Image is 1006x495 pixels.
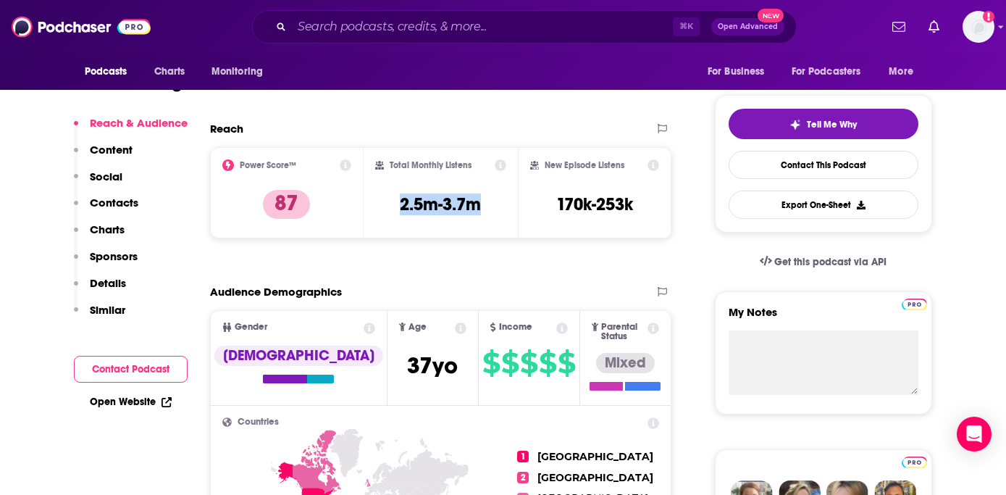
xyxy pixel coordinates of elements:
button: open menu [879,58,931,86]
p: Sponsors [90,249,138,263]
button: open menu [201,58,282,86]
button: Sponsors [74,249,138,276]
div: Search podcasts, credits, & more... [252,10,797,43]
div: Open Intercom Messenger [957,417,992,452]
button: Reach & Audience [74,116,188,143]
span: [GEOGRAPHIC_DATA] [537,450,653,463]
a: Charts [145,58,194,86]
button: Details [74,276,126,303]
svg: Add a profile image [983,11,994,22]
p: Similar [90,303,125,317]
h2: Audience Demographics [210,285,342,299]
span: Open Advanced [718,23,778,30]
p: Details [90,276,126,290]
span: $ [539,352,556,375]
span: Countries [238,417,279,427]
span: ⌘ K [673,17,700,36]
span: Age [408,323,427,332]
span: Income [499,323,532,332]
button: Export One-Sheet [729,191,918,219]
button: Show profile menu [963,11,994,43]
h2: Reach [210,122,243,136]
input: Search podcasts, credits, & more... [292,15,673,38]
span: Logged in as dkcmediatechnyc [963,11,994,43]
img: User Profile [963,11,994,43]
span: Parental Status [601,323,645,341]
span: [GEOGRAPHIC_DATA] [537,471,653,484]
label: My Notes [729,305,918,330]
span: 37 yo [407,352,458,380]
button: open menu [75,58,146,86]
a: Show notifications dropdown [923,14,945,39]
button: tell me why sparkleTell Me Why [729,109,918,139]
span: For Podcasters [792,62,861,82]
span: $ [558,352,575,375]
span: Charts [154,62,185,82]
span: Get this podcast via API [774,256,886,268]
p: 87 [263,190,310,219]
p: Contacts [90,196,138,209]
a: Open Website [90,396,172,408]
h2: Total Monthly Listens [390,160,471,170]
div: Mixed [596,353,655,373]
span: 2 [517,472,529,483]
span: 1 [517,451,529,462]
p: Social [90,170,122,183]
span: $ [501,352,519,375]
button: Contacts [74,196,138,222]
span: $ [520,352,537,375]
button: Similar [74,303,125,330]
a: Show notifications dropdown [886,14,911,39]
button: Social [74,170,122,196]
span: More [889,62,913,82]
span: Podcasts [85,62,127,82]
img: Podchaser Pro [902,457,927,468]
button: Charts [74,222,125,249]
div: [DEMOGRAPHIC_DATA] [214,346,383,366]
button: Content [74,143,133,170]
h3: 2.5m-3.7m [400,194,481,215]
a: Pro website [902,454,927,468]
span: New [758,9,784,22]
img: tell me why sparkle [789,119,801,130]
img: Podchaser Pro [902,299,927,310]
button: open menu [697,58,783,86]
a: Get this podcast via API [748,244,899,280]
span: Gender [235,323,267,332]
p: Reach & Audience [90,116,188,130]
span: $ [482,352,500,375]
h2: New Episode Listens [545,160,624,170]
h2: Power Score™ [240,160,296,170]
button: Contact Podcast [74,356,188,383]
span: For Business [708,62,765,82]
a: Contact This Podcast [729,151,918,179]
p: Content [90,143,133,157]
a: Pro website [902,296,927,310]
button: open menu [782,58,882,86]
p: Charts [90,222,125,236]
button: Open AdvancedNew [711,18,784,36]
img: Podchaser - Follow, Share and Rate Podcasts [12,13,151,41]
span: Monitoring [211,62,263,82]
span: Tell Me Why [807,119,857,130]
h3: 170k-253k [556,194,633,215]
